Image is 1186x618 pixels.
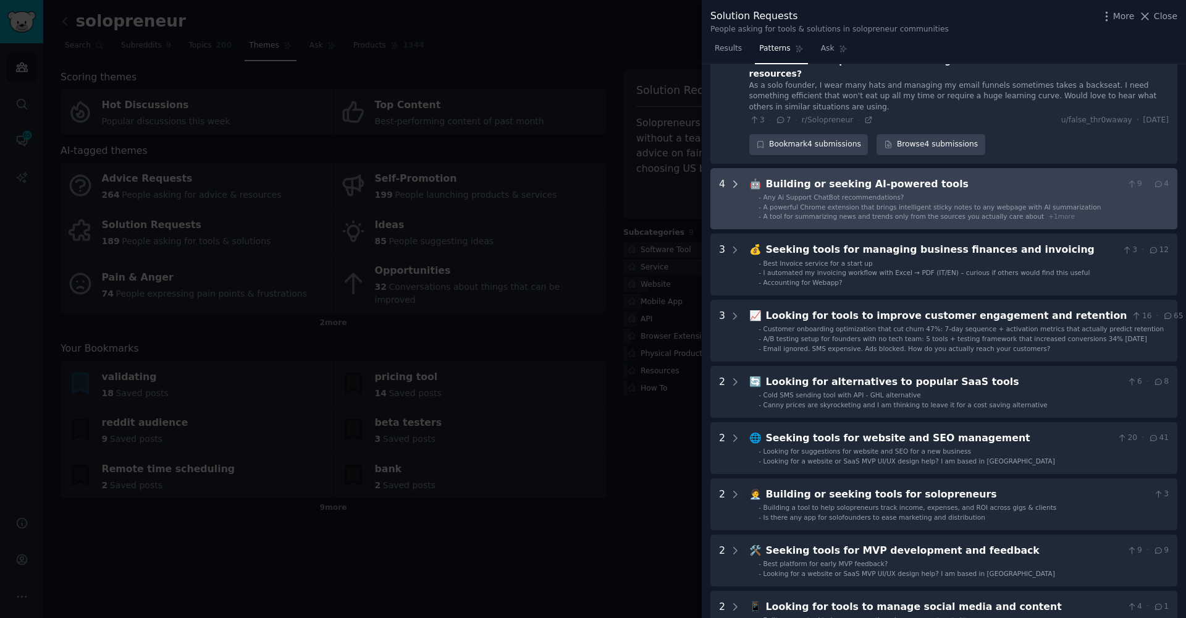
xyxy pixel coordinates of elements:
span: 20 [1117,433,1137,444]
div: - [759,513,761,522]
span: r/Solopreneur [802,116,854,124]
span: · [1146,376,1149,387]
button: More [1100,10,1135,23]
span: Best Invoice service for a start up [763,260,873,267]
span: Ask [821,43,835,54]
span: Patterns [759,43,790,54]
div: People asking for tools & solutions in solopreneur communities [710,24,949,35]
span: Any Ai Support ChatBot recommendations? [763,193,904,201]
span: Close [1154,10,1177,23]
button: Close [1138,10,1177,23]
span: · [1137,115,1139,126]
div: - [759,212,761,221]
div: Looking for tools to improve customer engagement and retention [766,308,1127,324]
span: A/B testing setup for founders with no tech team: 5 tools + testing framework that increased conv... [763,335,1147,342]
span: 🧑‍💼 [749,488,762,500]
span: 41 [1148,433,1169,444]
div: - [759,457,761,465]
span: More [1113,10,1135,23]
div: 2 [719,375,725,409]
div: Solution Requests [710,9,949,24]
span: · [857,116,859,124]
span: 🤖 [749,178,762,190]
span: 65 [1163,311,1183,322]
div: - [759,344,761,353]
span: A powerful Chrome extension that brings intelligent sticky notes to any webpage with AI summariza... [763,203,1101,211]
span: 4 [1153,179,1169,190]
span: · [769,116,771,124]
div: - [759,391,761,399]
span: 16 [1131,311,1151,322]
span: Looking for suggestions for website and SEO for a new business [763,447,971,455]
button: Bookmark4 submissions [749,134,868,155]
div: 3 [719,242,725,287]
div: - [759,278,761,287]
span: Is there any app for solofounders to ease marketing and distribution [763,514,985,521]
span: 12 [1148,245,1169,256]
span: Looking for a website or SaaS MVP UI/UX design help? I am based in [GEOGRAPHIC_DATA] [763,457,1055,465]
span: [DATE] [1143,115,1169,126]
div: Building or seeking tools for solopreneurs [766,487,1149,502]
span: 3 [1153,489,1169,500]
div: - [759,569,761,578]
div: 2 [719,487,725,522]
span: 6 [1127,376,1142,387]
div: - [759,334,761,343]
span: · [795,116,797,124]
span: 1 [1153,601,1169,612]
span: · [1142,245,1144,256]
span: 9 [1127,545,1142,556]
span: Results [715,43,742,54]
div: 4 [719,177,725,221]
a: Ask [817,39,852,64]
span: 3 [1122,245,1137,256]
span: 4 [1127,601,1142,612]
span: Best platform for early MVP feedback? [763,560,888,567]
span: 🌐 [749,432,762,444]
span: 8 [1153,376,1169,387]
span: · [1146,179,1149,190]
div: Seeking tools for website and SEO management [766,431,1112,446]
a: Patterns [755,39,807,64]
div: Building or seeking AI-powered tools [766,177,1122,192]
div: 2 [719,543,725,578]
div: 3 [719,308,725,353]
span: 📱 [749,601,762,612]
div: Looking for tools to manage social media and content [766,599,1122,615]
span: Canny prices are skyrocketing and I am thinking to leave it for a cost saving alternative [763,401,1048,408]
span: 📈 [749,310,762,321]
span: 7 [775,115,791,126]
span: 🛠️ [749,544,762,556]
span: · [1146,601,1149,612]
div: - [759,559,761,568]
span: Email ignored. SMS expensive. Ads blocked. How do you actually reach your customers? [763,345,1051,352]
div: Bookmark 4 submissions [749,134,868,155]
div: - [759,447,761,455]
span: · [1146,545,1149,556]
span: Accounting for Webapp? [763,279,843,286]
a: Browse4 submissions [877,134,985,155]
div: Looking for alternatives to popular SaaS tools [766,375,1122,390]
span: 3 [749,115,765,126]
span: 9 [1127,179,1142,190]
div: As a solo founder, I wear many hats and managing my email funnels sometimes takes a backseat. I n... [749,80,1169,113]
div: Seeking tools for managing business finances and invoicing [766,242,1117,258]
div: - [759,259,761,268]
span: 🔄 [749,376,762,387]
span: + 1 more [1048,213,1075,220]
div: - [759,503,761,512]
span: Cold SMS sending tool with API - GHL alternative [763,391,921,399]
span: · [1156,311,1159,322]
div: - [759,203,761,211]
div: 2 [719,431,725,465]
div: - [759,193,761,201]
span: I automated my invoicing workflow with Excel → PDF (IT/EN) – curious if others would find this us... [763,269,1090,276]
div: - [759,324,761,333]
div: Seeking tools for MVP development and feedback [766,543,1122,559]
span: u/false_thr0waway [1061,115,1132,126]
a: Results [710,39,746,64]
span: 💰 [749,243,762,255]
span: A tool for summarizing news and trends only from the sources you actually care about [763,213,1045,220]
span: 9 [1153,545,1169,556]
span: Customer onboarding optimization that cut churn 47%: 7-day sequence + activation metrics that act... [763,325,1164,332]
